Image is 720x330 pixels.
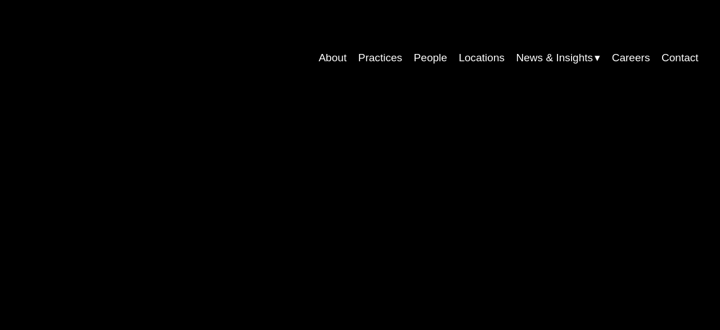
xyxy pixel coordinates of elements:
[458,47,505,69] a: Locations
[661,47,699,69] a: Contact
[414,47,447,69] a: People
[358,47,402,69] a: Practices
[516,47,600,69] a: folder dropdown
[516,48,593,67] span: News & Insights
[612,47,650,69] a: Careers
[318,47,346,69] a: About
